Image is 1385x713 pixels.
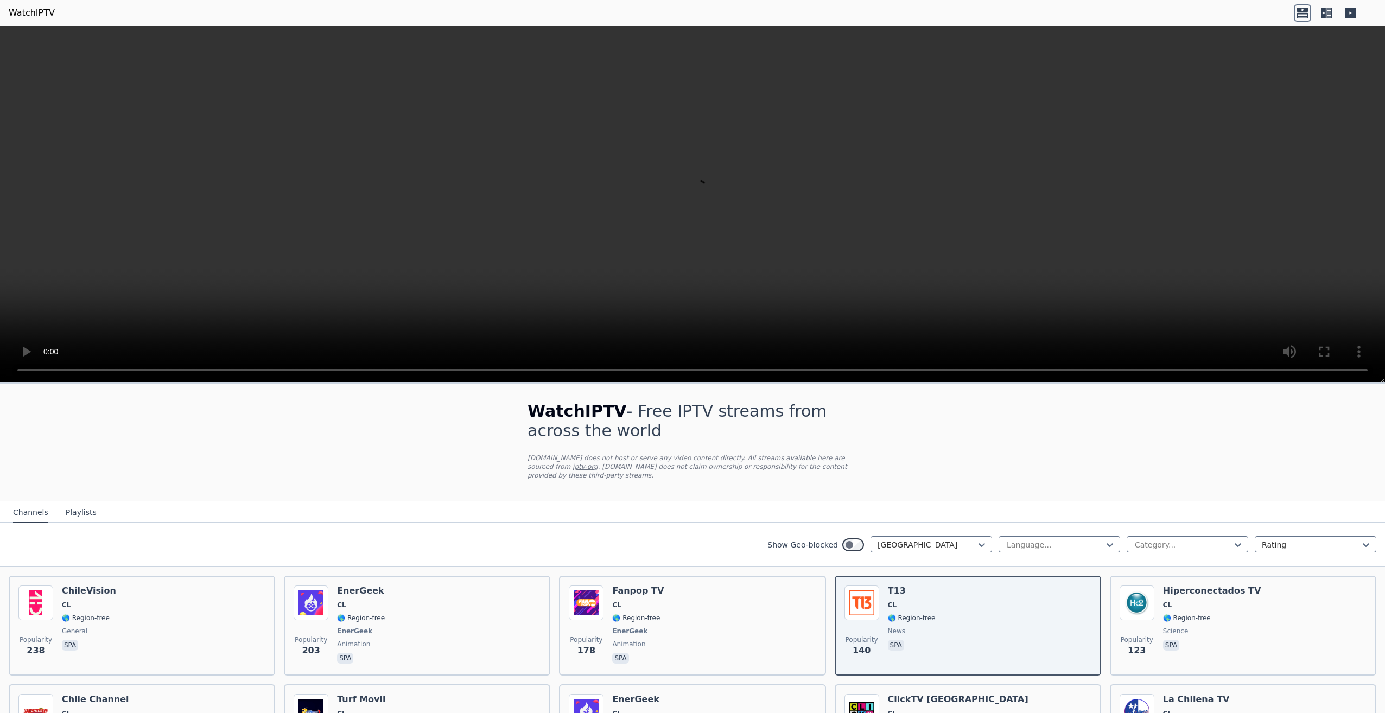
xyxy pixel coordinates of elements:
p: spa [612,653,628,664]
span: CL [337,601,346,609]
h6: T13 [888,585,936,596]
p: spa [1163,640,1179,651]
label: Show Geo-blocked [767,539,838,550]
span: Popularity [846,635,878,644]
p: spa [337,653,353,664]
span: CL [612,601,621,609]
button: Playlists [66,502,97,523]
img: ChileVision [18,585,53,620]
span: 🌎 Region-free [888,614,936,622]
span: animation [612,640,645,648]
span: 203 [302,644,320,657]
h6: EnerGeek [612,694,660,705]
span: general [62,627,87,635]
button: Channels [13,502,48,523]
h6: ClickTV [GEOGRAPHIC_DATA] [888,694,1028,705]
h6: Turf Movil [337,694,385,705]
span: CL [888,601,897,609]
span: Popularity [295,635,327,644]
span: CL [1163,601,1172,609]
h6: Hiperconectados TV [1163,585,1261,596]
span: EnerGeek [612,627,647,635]
span: 123 [1128,644,1146,657]
h6: Chile Channel [62,694,133,705]
img: EnerGeek [294,585,328,620]
span: news [888,627,905,635]
img: Fanpop TV [569,585,603,620]
h6: La Chilena TV [1163,694,1230,705]
p: [DOMAIN_NAME] does not host or serve any video content directly. All streams available here are s... [528,454,857,480]
span: CL [62,601,71,609]
span: 140 [853,644,871,657]
span: Popularity [20,635,52,644]
span: Popularity [570,635,602,644]
h6: EnerGeek [337,585,385,596]
h6: Fanpop TV [612,585,664,596]
span: 🌎 Region-free [62,614,110,622]
a: WatchIPTV [9,7,55,20]
span: animation [337,640,370,648]
img: T13 [844,585,879,620]
span: 178 [577,644,595,657]
h1: - Free IPTV streams from across the world [528,402,857,441]
span: EnerGeek [337,627,372,635]
span: 🌎 Region-free [1163,614,1211,622]
span: 🌎 Region-free [612,614,660,622]
span: Popularity [1121,635,1153,644]
p: spa [62,640,78,651]
span: 238 [27,644,45,657]
p: spa [888,640,904,651]
span: WatchIPTV [528,402,627,421]
span: 🌎 Region-free [337,614,385,622]
h6: ChileVision [62,585,116,596]
a: iptv-org [573,463,598,470]
img: Hiperconectados TV [1120,585,1154,620]
span: science [1163,627,1189,635]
